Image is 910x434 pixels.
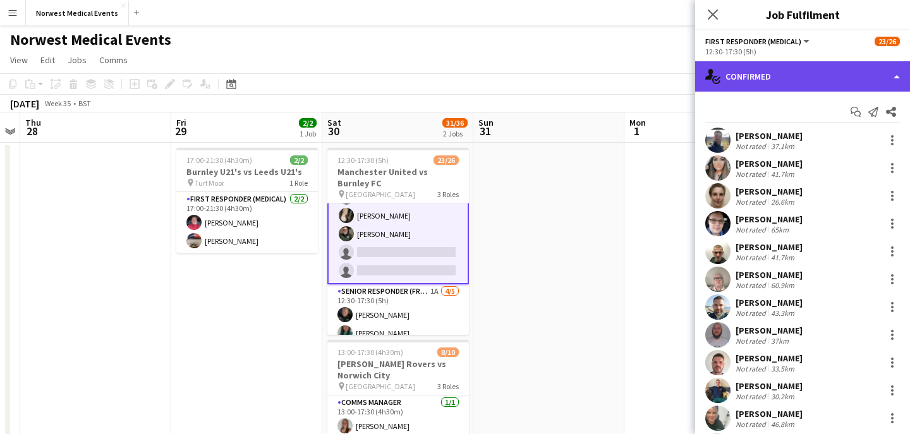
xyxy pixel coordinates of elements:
div: Not rated [736,280,768,290]
span: Edit [40,54,55,66]
span: Comms [99,54,128,66]
div: 43.3km [768,308,797,318]
a: Comms [94,52,133,68]
span: 3 Roles [437,382,459,391]
span: Jobs [68,54,87,66]
div: 37.1km [768,142,797,151]
span: View [10,54,28,66]
div: [PERSON_NAME] [736,241,803,253]
div: [PERSON_NAME] [736,158,803,169]
div: 46.8km [768,419,797,429]
div: 26.6km [768,197,797,207]
div: Not rated [736,364,768,373]
app-card-role: Senior Responder (FREC 4 or Above)1A4/512:30-17:30 (5h)[PERSON_NAME][PERSON_NAME] [327,284,469,401]
div: Not rated [736,308,768,318]
span: 31 [476,124,494,138]
span: 29 [174,124,186,138]
div: [PERSON_NAME] [736,408,803,419]
span: 23/26 [434,155,459,165]
div: Not rated [736,169,768,179]
span: Sun [478,117,494,128]
span: 17:00-21:30 (4h30m) [186,155,252,165]
app-card-role: First Responder (Medical)2/217:00-21:30 (4h30m)[PERSON_NAME][PERSON_NAME] [176,192,318,253]
div: Confirmed [695,61,910,92]
button: Norwest Medical Events [26,1,129,25]
div: Not rated [736,392,768,401]
div: [PERSON_NAME] [736,325,803,336]
span: 31/36 [442,118,468,128]
span: 23/26 [875,37,900,46]
span: 8/10 [437,347,459,357]
div: 60.9km [768,280,797,290]
div: 33.5km [768,364,797,373]
div: 1 Job [300,129,316,138]
h3: Manchester United vs Burnley FC [327,166,469,189]
app-job-card: 12:30-17:30 (5h)23/26Manchester United vs Burnley FC [GEOGRAPHIC_DATA]3 Roles[PERSON_NAME][PERSON... [327,148,469,335]
span: 12:30-17:30 (5h) [337,155,389,165]
a: Edit [35,52,60,68]
button: First Responder (Medical) [705,37,811,46]
h3: [PERSON_NAME] Rovers vs Norwich City [327,358,469,381]
span: Thu [25,117,41,128]
h3: Job Fulfilment [695,6,910,23]
div: 41.7km [768,169,797,179]
span: 3 Roles [437,190,459,199]
div: Not rated [736,197,768,207]
div: BST [78,99,91,108]
a: View [5,52,33,68]
div: 30.2km [768,392,797,401]
span: Mon [629,117,646,128]
div: Not rated [736,336,768,346]
div: Not rated [736,225,768,234]
app-job-card: 17:00-21:30 (4h30m)2/2Burnley U21's vs Leeds U21's Turf Moor1 RoleFirst Responder (Medical)2/217:... [176,148,318,253]
div: [PERSON_NAME] [736,130,803,142]
div: [DATE] [10,97,39,110]
span: 2/2 [290,155,308,165]
div: 41.7km [768,253,797,262]
span: Fri [176,117,186,128]
div: 37km [768,336,791,346]
h3: Burnley U21's vs Leeds U21's [176,166,318,178]
span: 1 [628,124,646,138]
div: [PERSON_NAME] [736,269,803,280]
div: 12:30-17:30 (5h) [705,47,900,56]
div: Not rated [736,253,768,262]
div: [PERSON_NAME] [736,186,803,197]
span: First Responder (Medical) [705,37,801,46]
span: [GEOGRAPHIC_DATA] [346,382,415,391]
div: 2 Jobs [443,129,467,138]
a: Jobs [63,52,92,68]
span: 13:00-17:30 (4h30m) [337,347,403,357]
span: 1 Role [289,178,308,188]
span: 2/2 [299,118,317,128]
div: [PERSON_NAME] [736,214,803,225]
span: 28 [23,124,41,138]
span: 30 [325,124,341,138]
div: [PERSON_NAME] [736,353,803,364]
span: Sat [327,117,341,128]
div: Not rated [736,419,768,429]
div: [PERSON_NAME] [736,380,803,392]
span: Week 35 [42,99,73,108]
span: [GEOGRAPHIC_DATA] [346,190,415,199]
h1: Norwest Medical Events [10,30,171,49]
div: Not rated [736,142,768,151]
div: [PERSON_NAME] [736,297,803,308]
div: 65km [768,225,791,234]
span: Turf Moor [195,178,224,188]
